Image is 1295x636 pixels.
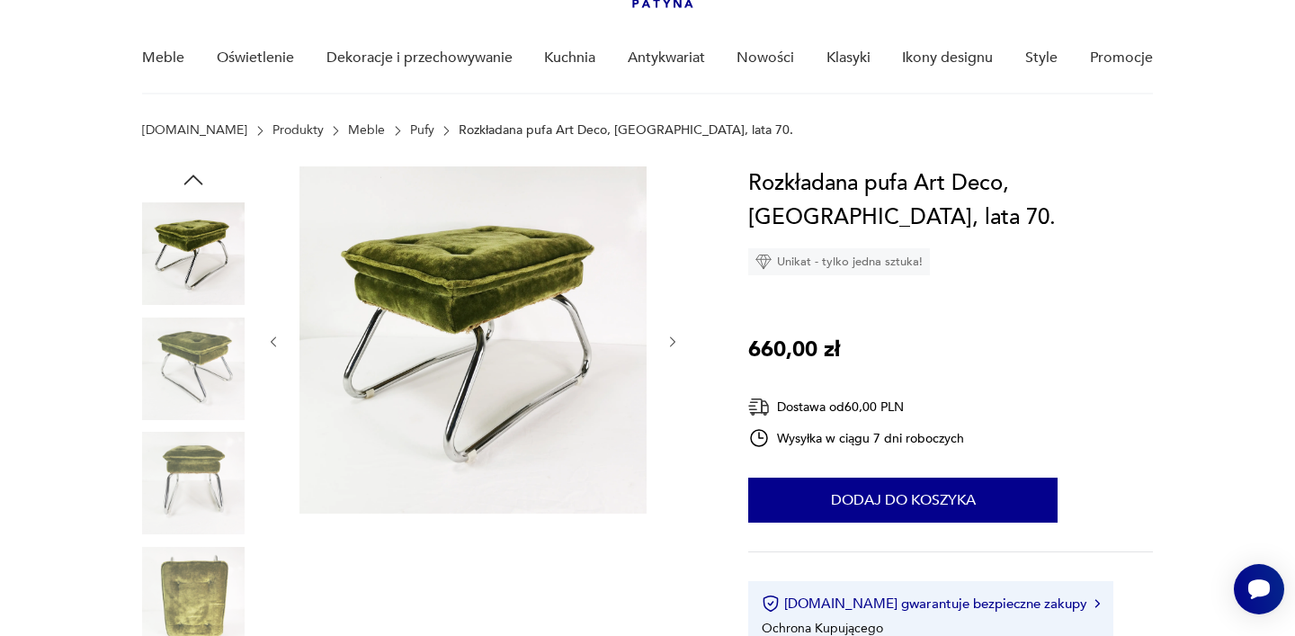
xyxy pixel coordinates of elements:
[142,23,184,93] a: Meble
[762,595,780,613] img: Ikona certyfikatu
[748,427,964,449] div: Wysyłka w ciągu 7 dni roboczych
[142,432,245,534] img: Zdjęcie produktu Rozkładana pufa Art Deco, Niemcy, lata 70.
[217,23,294,93] a: Oświetlenie
[737,23,794,93] a: Nowości
[1090,23,1153,93] a: Promocje
[628,23,705,93] a: Antykwariat
[348,123,385,138] a: Meble
[748,396,770,418] img: Ikona dostawy
[762,595,1099,613] button: [DOMAIN_NAME] gwarantuje bezpieczne zakupy
[326,23,513,93] a: Dekoracje i przechowywanie
[299,166,647,514] img: Zdjęcie produktu Rozkładana pufa Art Deco, Niemcy, lata 70.
[755,254,772,270] img: Ikona diamentu
[142,202,245,305] img: Zdjęcie produktu Rozkładana pufa Art Deco, Niemcy, lata 70.
[1234,564,1284,614] iframe: Smartsupp widget button
[748,248,930,275] div: Unikat - tylko jedna sztuka!
[272,123,324,138] a: Produkty
[459,123,793,138] p: Rozkładana pufa Art Deco, [GEOGRAPHIC_DATA], lata 70.
[1094,599,1100,608] img: Ikona strzałki w prawo
[902,23,993,93] a: Ikony designu
[142,123,247,138] a: [DOMAIN_NAME]
[544,23,595,93] a: Kuchnia
[748,478,1058,523] button: Dodaj do koszyka
[142,318,245,420] img: Zdjęcie produktu Rozkładana pufa Art Deco, Niemcy, lata 70.
[748,333,840,367] p: 660,00 zł
[1025,23,1058,93] a: Style
[748,166,1152,235] h1: Rozkładana pufa Art Deco, [GEOGRAPHIC_DATA], lata 70.
[748,396,964,418] div: Dostawa od 60,00 PLN
[410,123,434,138] a: Pufy
[826,23,871,93] a: Klasyki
